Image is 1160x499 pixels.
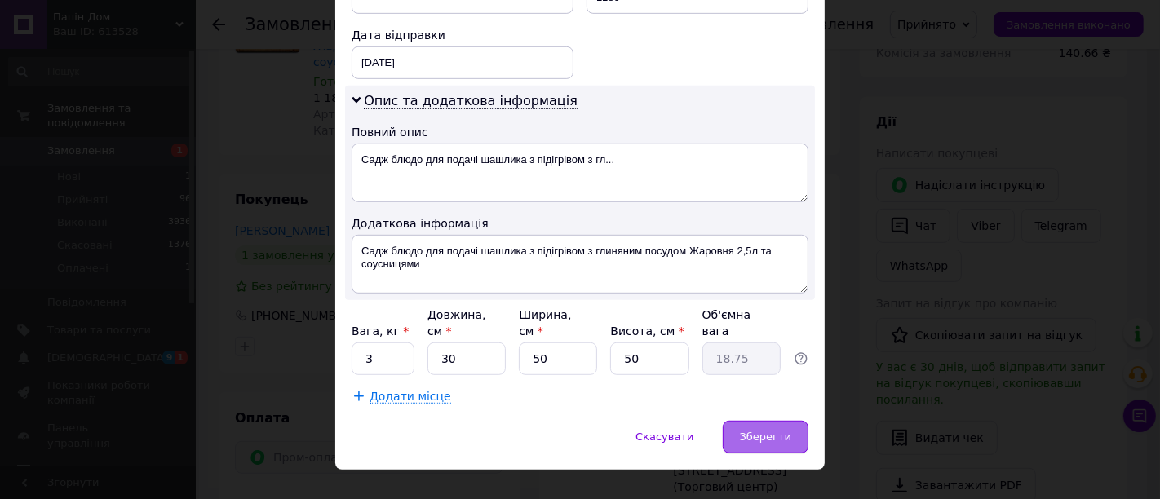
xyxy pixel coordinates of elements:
span: Скасувати [635,431,693,443]
span: Опис та додаткова інформація [364,93,578,109]
div: Дата відправки [352,27,573,43]
label: Довжина, см [427,308,486,338]
textarea: Садж блюдо для подачі шашлика з підігрівом з гл... [352,144,808,202]
label: Ширина, см [519,308,571,338]
div: Об'ємна вага [702,307,781,339]
label: Вага, кг [352,325,409,338]
div: Додаткова інформація [352,215,808,232]
span: Додати місце [370,390,451,404]
span: Зберегти [740,431,791,443]
label: Висота, см [610,325,684,338]
textarea: Садж блюдо для подачі шашлика з підігрівом з глиняним посудом Жаровня 2,5л та соусницями [352,235,808,294]
div: Повний опис [352,124,808,140]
